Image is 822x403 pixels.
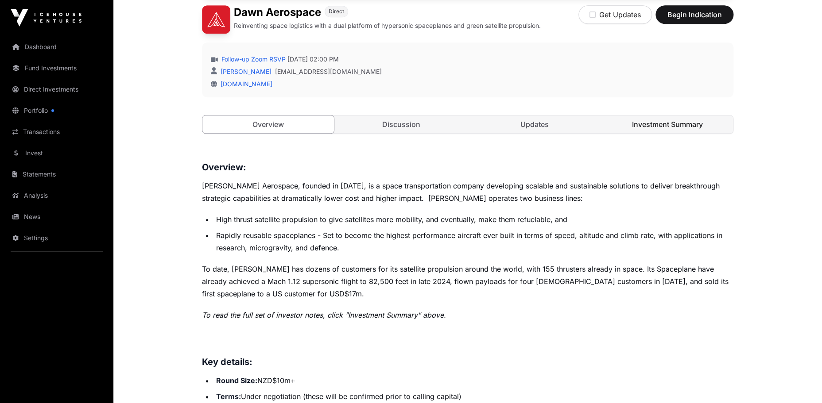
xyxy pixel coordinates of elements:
a: [EMAIL_ADDRESS][DOMAIN_NAME] [275,67,382,76]
h3: Overview: [202,160,733,174]
p: [PERSON_NAME] Aerospace, founded in [DATE], is a space transportation company developing scalable... [202,180,733,204]
strong: Round Size: [216,376,257,385]
p: Reinventing space logistics with a dual platform of hypersonic spaceplanes and green satellite pr... [234,21,541,30]
a: Follow-up Zoom RSVP [220,55,286,64]
li: Rapidly reusable spaceplanes - Set to become the highest performance aircraft ever built in terms... [213,229,733,254]
a: Portfolio [7,101,106,120]
a: Overview [202,115,334,134]
em: To read the full set of investor notes, click "Investment Summary" above. [202,311,446,319]
a: Settings [7,228,106,248]
a: Statements [7,165,106,184]
nav: Tabs [202,115,733,133]
a: Invest [7,143,106,163]
span: [DATE] 02:00 PM [287,55,339,64]
a: Analysis [7,186,106,205]
p: To date, [PERSON_NAME] has dozens of customers for its satellite propulsion around the world, wit... [202,263,733,300]
button: Begin Indication [655,5,733,24]
a: [PERSON_NAME] [219,68,271,75]
a: Transactions [7,122,106,142]
span: Begin Indication [667,9,722,20]
strong: Terms: [216,392,241,401]
button: Get Updates [578,5,652,24]
a: News [7,207,106,226]
h3: Key details: [202,355,733,369]
span: Direct [329,8,344,15]
a: Investment Summary [602,115,733,133]
li: NZD$10m+ [213,374,733,387]
a: Discussion [336,115,467,133]
iframe: Chat Widget [778,361,822,403]
img: Icehouse Ventures Logo [11,9,81,27]
a: Direct Investments [7,80,106,99]
h1: Dawn Aerospace [234,5,321,19]
a: Updates [469,115,600,133]
img: Dawn Aerospace [202,5,230,34]
a: [DOMAIN_NAME] [217,80,272,88]
li: High thrust satellite propulsion to give satellites more mobility, and eventually, make them refu... [213,213,733,226]
li: Under negotiation (these will be confirmed prior to calling capital) [213,390,733,403]
a: Begin Indication [655,14,733,23]
a: Dashboard [7,37,106,57]
a: Fund Investments [7,58,106,78]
